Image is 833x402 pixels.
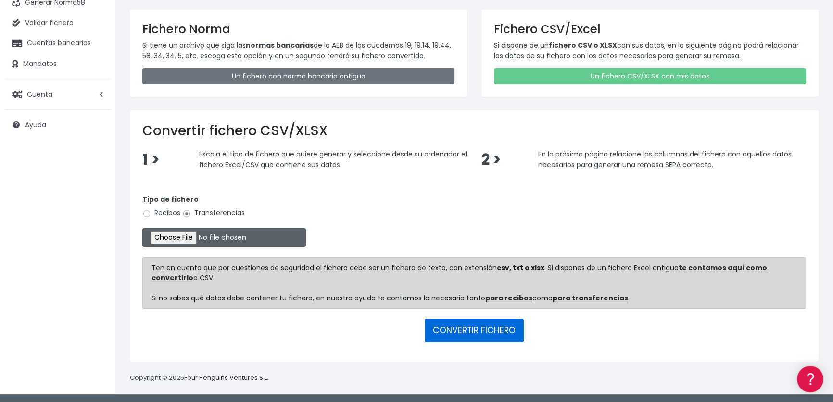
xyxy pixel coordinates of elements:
label: Recibos [142,208,180,218]
a: Perfiles de empresas [10,167,183,182]
p: Si dispone de un con sus datos, en la siguiente página podrá relacionar los datos de su fichero c... [494,40,806,62]
p: Copyright © 2025 . [130,373,270,383]
a: Ayuda [5,115,111,135]
a: Mandatos [5,54,111,74]
h3: Fichero Norma [142,22,454,36]
h2: Convertir fichero CSV/XLSX [142,123,806,139]
span: En la próxima página relacione las columnas del fichero con aquellos datos necesarios para genera... [538,149,792,169]
a: Problemas habituales [10,137,183,152]
button: CONVERTIR FICHERO [425,319,524,342]
div: Facturación [10,191,183,200]
a: Four Penguins Ventures S.L. [184,373,268,382]
a: para transferencias [553,293,628,303]
a: Validar fichero [5,13,111,33]
h3: Fichero CSV/Excel [494,22,806,36]
label: Transferencias [182,208,245,218]
a: te contamos aquí como convertirlo [151,263,767,283]
a: Un fichero CSV/XLSX con mis datos [494,68,806,84]
span: 1 > [142,149,160,170]
span: Cuenta [27,89,52,99]
strong: normas bancarias [246,40,314,50]
div: Programadores [10,231,183,240]
div: Información general [10,67,183,76]
a: Cuenta [5,84,111,104]
strong: Tipo de fichero [142,195,199,204]
a: API [10,246,183,261]
a: POWERED BY ENCHANT [132,277,185,286]
a: General [10,207,183,221]
span: Escoja el tipo de fichero que quiere generar y seleccione desde su ordenador el fichero Excel/CSV... [199,149,467,169]
strong: fichero CSV o XLSX [549,40,617,50]
p: Si tiene un archivo que siga las de la AEB de los cuadernos 19, 19.14, 19.44, 58, 34, 34.15, etc.... [142,40,454,62]
a: Videotutoriales [10,152,183,167]
button: Contáctanos [10,258,183,274]
a: Un fichero con norma bancaria antiguo [142,68,454,84]
div: Convertir ficheros [10,106,183,116]
a: Información general [10,82,183,97]
a: para recibos [485,293,532,303]
strong: csv, txt o xlsx [497,263,544,272]
a: Formatos [10,122,183,137]
a: Cuentas bancarias [5,33,111,53]
span: Ayuda [25,120,46,130]
div: Ten en cuenta que por cuestiones de seguridad el fichero debe ser un fichero de texto, con extens... [142,257,806,309]
span: 2 > [481,149,501,170]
